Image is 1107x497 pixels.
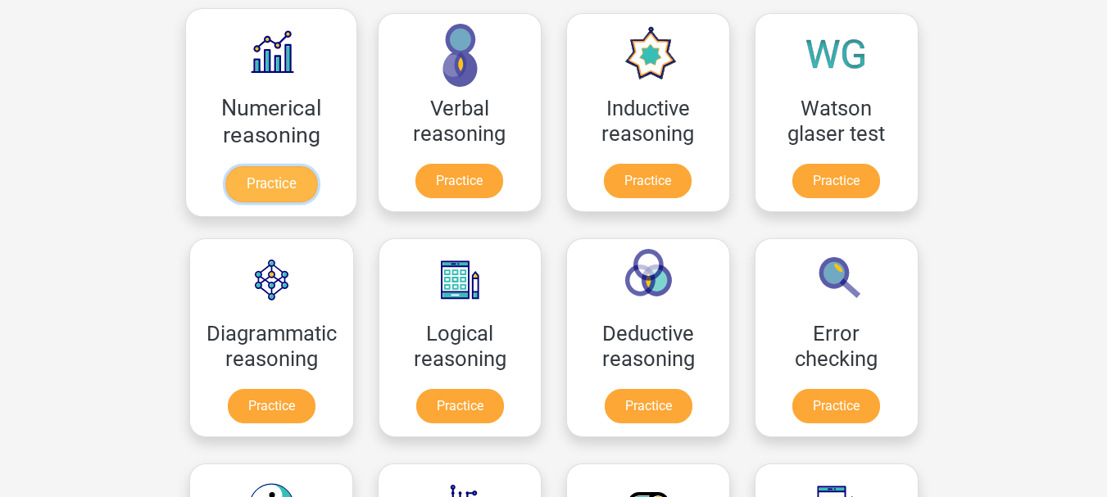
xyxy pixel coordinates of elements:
a: Practice [415,164,503,198]
a: Practice [228,389,315,423]
a: Practice [416,389,504,423]
a: Practice [225,166,316,202]
a: Practice [605,389,692,423]
a: Practice [792,164,880,198]
a: Practice [792,389,880,423]
a: Practice [604,164,692,198]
